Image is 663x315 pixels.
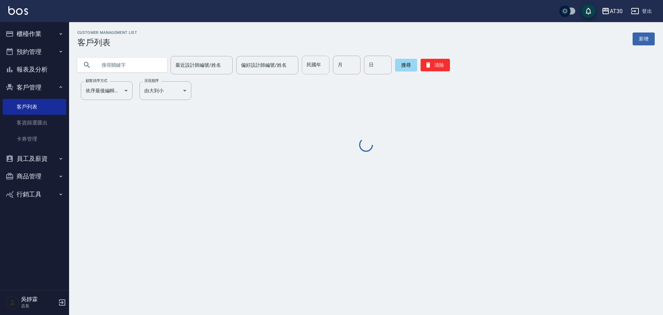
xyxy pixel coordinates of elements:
[599,4,625,18] button: AT30
[77,30,137,35] h2: Customer Management List
[3,43,66,61] button: 預約管理
[610,7,623,16] div: AT30
[3,78,66,96] button: 客戶管理
[77,38,137,47] h3: 客戶列表
[86,78,107,83] label: 顧客排序方式
[3,115,66,131] a: 客資篩選匯出
[3,99,66,115] a: 客戶列表
[628,5,655,18] button: 登出
[3,131,66,147] a: 卡券管理
[81,81,133,100] div: 依序最後編輯時間
[3,61,66,78] button: 報表及分析
[97,56,162,74] input: 搜尋關鍵字
[421,59,450,71] button: 清除
[3,150,66,168] button: 員工及薪資
[3,185,66,203] button: 行銷工具
[633,33,655,45] a: 新增
[3,25,66,43] button: 櫃檯作業
[21,303,56,309] p: 店長
[8,6,28,15] img: Logo
[6,296,19,309] img: Person
[582,4,595,18] button: save
[140,81,191,100] div: 由大到小
[395,59,417,71] button: 搜尋
[3,167,66,185] button: 商品管理
[21,296,56,303] h5: 吳靜霖
[144,78,159,83] label: 呈現順序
